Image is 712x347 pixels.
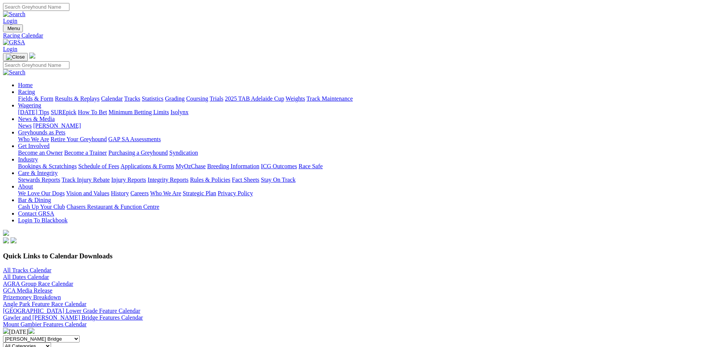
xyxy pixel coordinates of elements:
a: Tracks [124,95,140,102]
a: Statistics [142,95,164,102]
a: Become a Trainer [64,149,107,156]
a: Applications & Forms [120,163,174,169]
a: Strategic Plan [183,190,216,196]
a: Get Involved [18,143,50,149]
a: Racing [18,89,35,95]
a: News [18,122,32,129]
a: Results & Replays [55,95,99,102]
a: Login [3,46,17,52]
a: Cash Up Your Club [18,204,65,210]
a: GCA Media Release [3,287,53,294]
a: Coursing [186,95,208,102]
button: Toggle navigation [3,53,28,61]
a: Contact GRSA [18,210,54,217]
a: Bar & Dining [18,197,51,203]
input: Search [3,61,69,69]
a: Purchasing a Greyhound [108,149,168,156]
a: News & Media [18,116,55,122]
a: We Love Our Dogs [18,190,65,196]
a: Racing Calendar [3,32,709,39]
img: logo-grsa-white.png [29,53,35,59]
a: Prizemoney Breakdown [3,294,61,300]
a: Minimum Betting Limits [108,109,169,115]
a: History [111,190,129,196]
a: Bookings & Scratchings [18,163,77,169]
a: Angle Park Feature Race Calendar [3,301,86,307]
img: chevron-left-pager-white.svg [3,328,9,334]
a: Fact Sheets [232,177,259,183]
a: Track Injury Rebate [62,177,110,183]
a: Fields & Form [18,95,53,102]
a: Syndication [169,149,198,156]
a: Track Maintenance [307,95,353,102]
div: Racing [18,95,709,102]
a: Privacy Policy [218,190,253,196]
a: Isolynx [170,109,188,115]
a: Stay On Track [261,177,295,183]
a: How To Bet [78,109,107,115]
a: Weights [286,95,305,102]
a: Vision and Values [66,190,109,196]
a: Breeding Information [207,163,259,169]
a: [PERSON_NAME] [33,122,81,129]
a: SUREpick [51,109,76,115]
a: Industry [18,156,38,163]
div: Greyhounds as Pets [18,136,709,143]
a: Retire Your Greyhound [51,136,107,142]
span: Menu [8,26,20,31]
a: All Dates Calendar [3,274,49,280]
input: Search [3,3,69,11]
div: News & Media [18,122,709,129]
img: chevron-right-pager-white.svg [29,328,35,334]
a: MyOzChase [176,163,206,169]
div: Bar & Dining [18,204,709,210]
img: facebook.svg [3,237,9,243]
a: [GEOGRAPHIC_DATA] Lower Grade Feature Calendar [3,308,140,314]
a: Rules & Policies [190,177,230,183]
a: Race Safe [298,163,322,169]
a: Grading [165,95,185,102]
img: GRSA [3,39,25,46]
a: Home [18,82,33,88]
a: About [18,183,33,190]
a: GAP SA Assessments [108,136,161,142]
img: logo-grsa-white.png [3,230,9,236]
div: Care & Integrity [18,177,709,183]
div: Wagering [18,109,709,116]
a: Trials [209,95,223,102]
div: About [18,190,709,197]
a: Login [3,18,17,24]
img: Search [3,11,26,18]
a: Login To Blackbook [18,217,68,223]
div: Industry [18,163,709,170]
a: Calendar [101,95,123,102]
a: Injury Reports [111,177,146,183]
a: Schedule of Fees [78,163,119,169]
a: Chasers Restaurant & Function Centre [66,204,159,210]
a: [DATE] Tips [18,109,49,115]
a: Become an Owner [18,149,63,156]
img: Close [6,54,25,60]
button: Toggle navigation [3,24,23,32]
img: twitter.svg [11,237,17,243]
a: Mount Gambier Features Calendar [3,321,87,327]
a: Who We Are [18,136,49,142]
a: Who We Are [150,190,181,196]
a: 2025 TAB Adelaide Cup [225,95,284,102]
a: Care & Integrity [18,170,58,176]
a: Stewards Reports [18,177,60,183]
a: Wagering [18,102,41,109]
a: AGRA Group Race Calendar [3,281,73,287]
a: Integrity Reports [148,177,188,183]
div: Get Involved [18,149,709,156]
h3: Quick Links to Calendar Downloads [3,252,709,260]
img: Search [3,69,26,76]
a: ICG Outcomes [261,163,297,169]
a: All Tracks Calendar [3,267,51,273]
a: Gawler and [PERSON_NAME] Bridge Features Calendar [3,314,143,321]
div: [DATE] [3,328,709,335]
a: Greyhounds as Pets [18,129,65,136]
a: Careers [130,190,149,196]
